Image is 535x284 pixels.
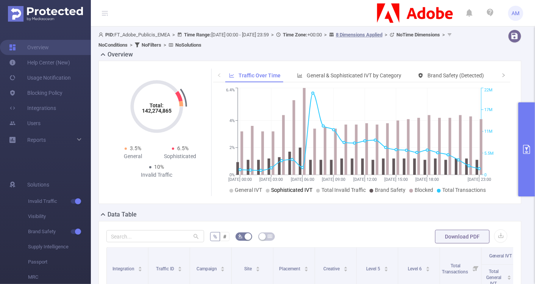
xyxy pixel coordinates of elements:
div: Sort [138,265,142,270]
span: Blocked [415,187,433,193]
tspan: 0 [484,173,487,177]
a: Integrations [9,100,56,116]
span: Supply Intelligence [28,239,91,254]
tspan: Total: [150,102,164,108]
tspan: [DATE] 15:00 [384,177,408,182]
h2: Overview [108,50,133,59]
b: No Time Dimensions [396,32,440,38]
div: Sort [426,265,430,270]
a: Usage Notification [9,70,71,85]
tspan: 2% [229,146,235,151]
span: General IVT [235,187,262,193]
a: Users [9,116,41,131]
i: icon: bg-colors [238,234,243,238]
i: icon: caret-down [178,268,182,271]
i: icon: caret-down [426,268,430,271]
div: Sort [178,265,182,270]
span: > [440,32,447,38]
tspan: 0% [229,173,235,177]
b: PID: [105,32,114,38]
span: # [223,234,226,240]
div: Sophisticated [157,152,204,160]
i: icon: caret-up [256,265,260,268]
tspan: [DATE] 12:00 [353,177,376,182]
u: 8 Dimensions Applied [336,32,382,38]
span: > [322,32,329,38]
tspan: [DATE] 06:00 [291,177,314,182]
tspan: [DATE] 00:00 [228,177,252,182]
span: Total Transactions [442,263,469,275]
tspan: 17M [484,107,493,112]
span: Visibility [28,209,91,224]
i: icon: caret-down [343,268,348,271]
a: Overview [9,40,49,55]
i: icon: caret-down [138,268,142,271]
span: Campaign [197,266,218,271]
span: General IVT [489,253,512,259]
tspan: 22M [484,88,493,93]
span: > [382,32,390,38]
div: Sort [256,265,260,270]
i: icon: caret-up [221,265,225,268]
div: Sort [384,265,388,270]
span: > [269,32,276,38]
span: % [213,234,217,240]
span: AM [512,6,520,21]
span: Brand Safety [375,187,406,193]
span: Solutions [27,177,49,192]
div: Sort [220,265,225,270]
i: icon: caret-up [343,265,348,268]
b: Time Range: [184,32,211,38]
i: icon: right [501,73,506,77]
i: icon: user [98,32,105,37]
tspan: 142,274,865 [142,108,172,114]
span: Brand Safety (Detected) [427,72,484,78]
input: Search... [106,230,204,242]
tspan: 6.4% [226,88,235,93]
i: icon: table [268,234,272,238]
span: > [128,42,135,48]
span: Level 6 [408,266,423,271]
span: Site [245,266,253,271]
tspan: [DATE] 23:00 [468,177,491,182]
span: 10% [154,164,164,170]
span: Brand Safety [28,224,91,239]
b: No Solutions [175,42,201,48]
tspan: [DATE] 09:00 [322,177,345,182]
span: > [161,42,168,48]
i: icon: caret-down [256,268,260,271]
span: 6.5% [177,145,189,151]
i: icon: caret-down [384,268,388,271]
div: Sort [304,265,309,270]
span: Reports [27,137,46,143]
h2: Data Table [108,210,137,219]
div: General [109,152,157,160]
span: > [170,32,177,38]
span: Total Transactions [442,187,486,193]
tspan: 11M [484,129,493,134]
span: Placement [279,266,302,271]
tspan: [DATE] 18:00 [415,177,439,182]
div: Sort [343,265,348,270]
span: Traffic ID [156,266,175,271]
b: No Filters [142,42,161,48]
span: Total Invalid Traffic [321,187,366,193]
div: Invalid Traffic [133,171,180,179]
i: icon: left [217,73,221,77]
i: icon: caret-up [507,274,512,276]
span: Passport [28,254,91,270]
i: icon: line-chart [229,73,234,78]
tspan: 5.5M [484,151,494,156]
span: 3.5% [130,145,141,151]
span: General & Sophisticated IVT by Category [307,72,401,78]
i: icon: caret-down [507,277,512,279]
a: Help Center (New) [9,55,70,70]
div: Sort [507,274,512,279]
i: icon: caret-up [304,265,309,268]
span: Traffic Over Time [239,72,281,78]
i: icon: bar-chart [297,73,303,78]
b: Time Zone: [283,32,307,38]
a: Reports [27,132,46,147]
span: FT_Adobe_Publicis_EMEA [DATE] 00:00 - [DATE] 23:59 +00:00 [98,32,454,48]
img: Protected Media [8,6,83,22]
